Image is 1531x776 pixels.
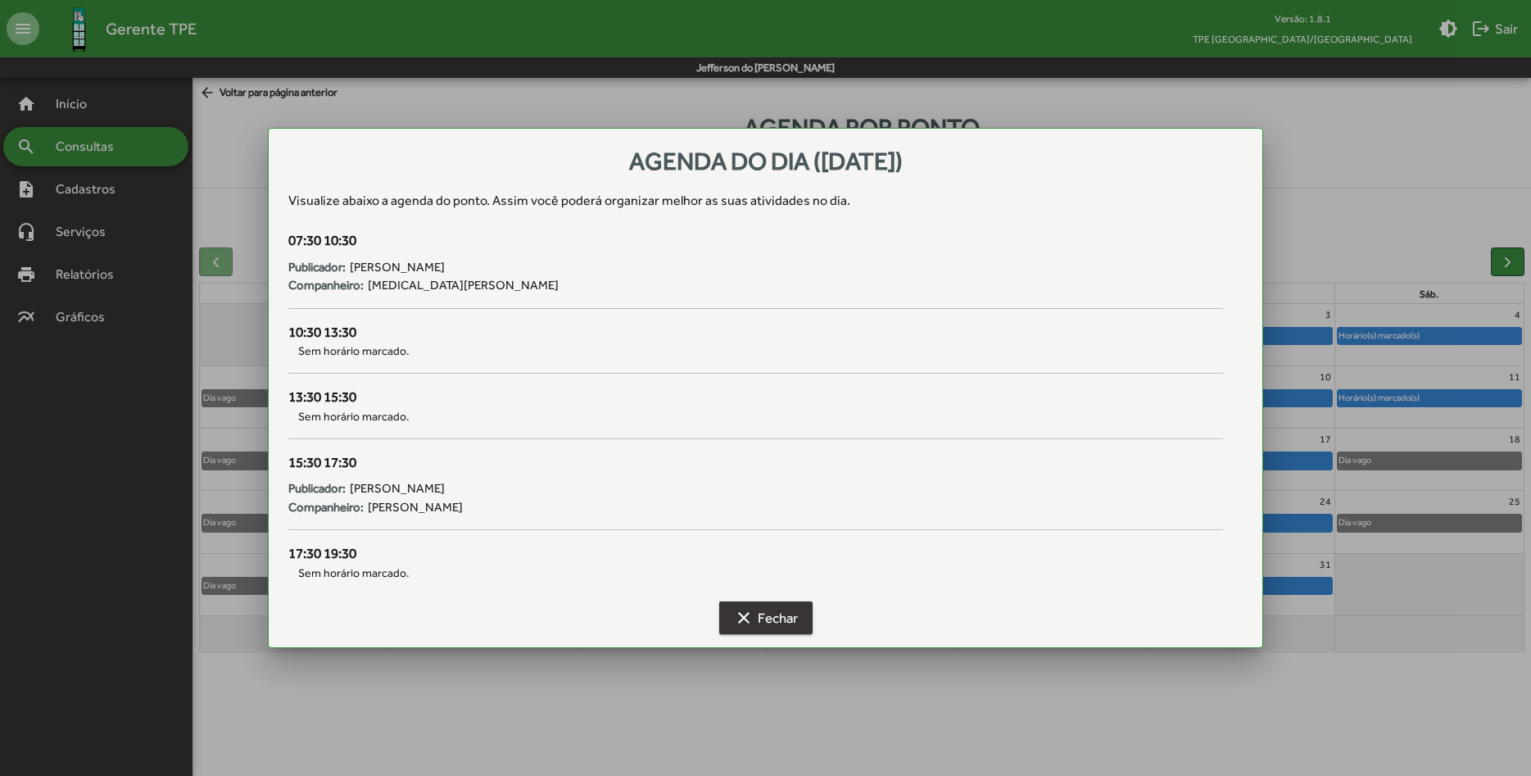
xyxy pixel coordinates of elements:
div: 07:30 10:30 [288,230,1223,252]
span: [PERSON_NAME] [368,498,463,517]
strong: Publicador: [288,258,346,277]
strong: Companheiro: [288,276,364,295]
div: Visualize abaixo a agenda do ponto . Assim você poderá organizar melhor as suas atividades no dia. [288,191,1243,211]
span: Sem horário marcado. [288,408,1223,425]
div: 15:30 17:30 [288,452,1223,474]
span: [PERSON_NAME] [350,258,445,277]
strong: Companheiro: [288,498,364,517]
mat-icon: clear [734,608,754,628]
span: [PERSON_NAME] [350,479,445,498]
span: Fechar [734,603,798,633]
span: Sem horário marcado. [288,343,1223,360]
span: [MEDICAL_DATA][PERSON_NAME] [368,276,559,295]
div: 10:30 13:30 [288,322,1223,343]
div: 13:30 15:30 [288,387,1223,408]
span: Sem horário marcado. [288,565,1223,582]
div: 17:30 19:30 [288,543,1223,565]
strong: Publicador: [288,479,346,498]
button: Fechar [719,601,813,634]
span: Agenda do dia ([DATE]) [629,147,903,175]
